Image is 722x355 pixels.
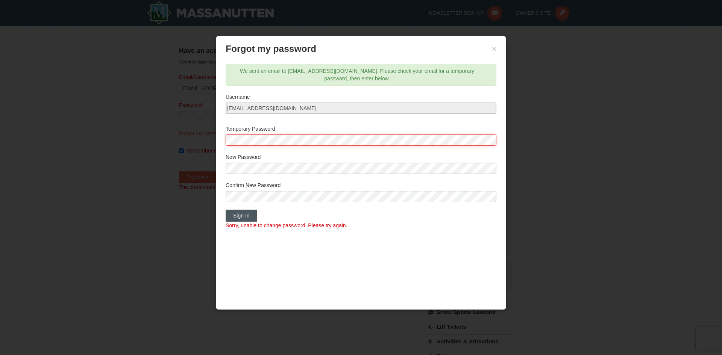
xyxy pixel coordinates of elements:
span: Sorry, unable to change password. Please try again. [226,222,347,228]
label: Username [226,93,496,101]
label: New Password [226,153,496,161]
label: Temporary Password [226,125,496,133]
button: × [492,45,496,53]
div: We sent an email to [EMAIL_ADDRESS][DOMAIN_NAME]. Please check your email for a temporary passwor... [226,64,496,86]
button: Sign In [226,210,257,222]
label: Confirm New Password [226,181,496,189]
h3: Forgot my password [226,43,496,54]
input: Email Address [226,103,496,114]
